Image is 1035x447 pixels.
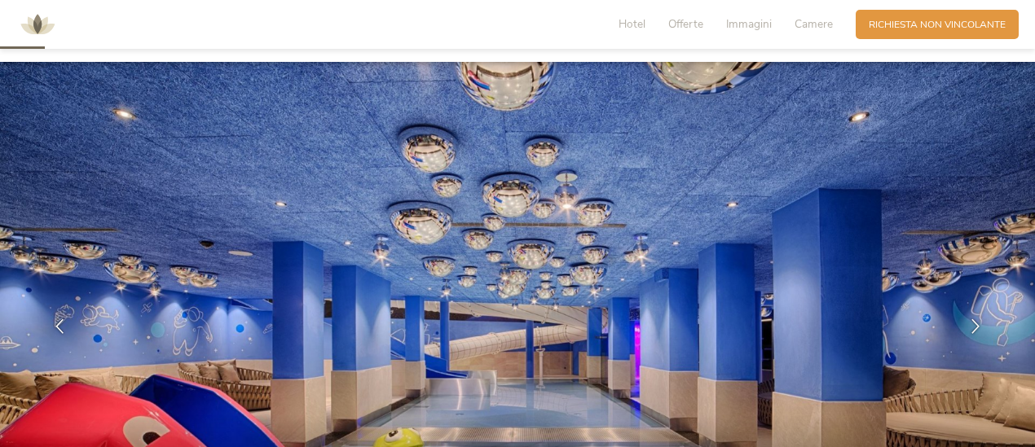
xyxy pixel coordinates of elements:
[13,20,62,28] a: AMONTI & LUNARIS Wellnessresort
[619,16,645,32] span: Hotel
[726,16,772,32] span: Immagini
[795,16,833,32] span: Camere
[668,16,703,32] span: Offerte
[869,18,1006,32] span: Richiesta non vincolante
